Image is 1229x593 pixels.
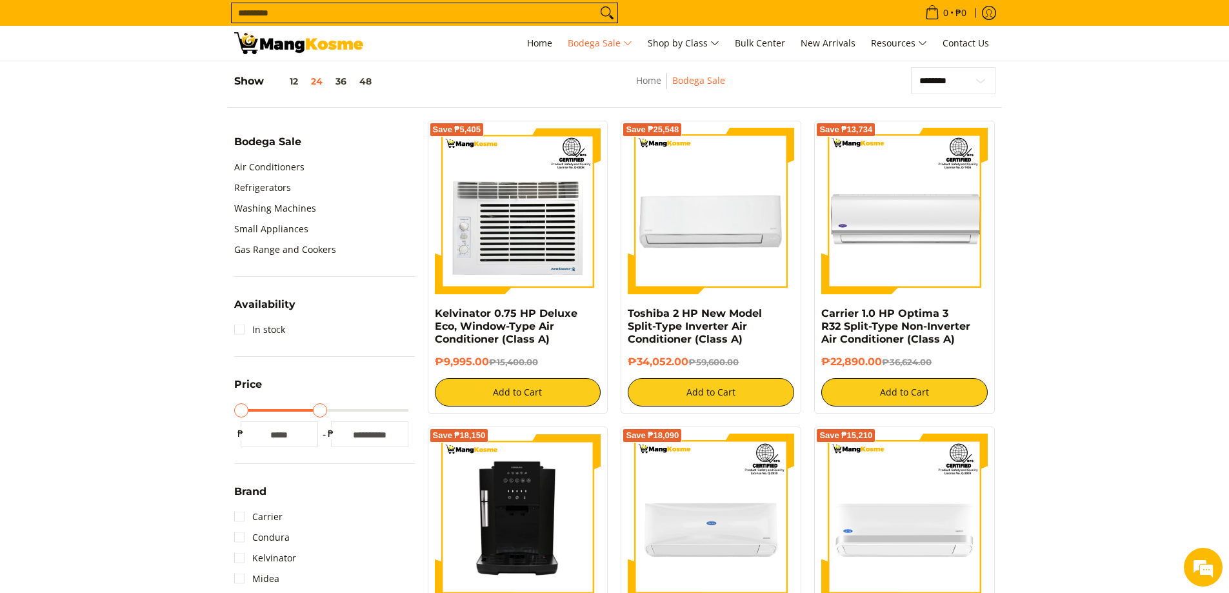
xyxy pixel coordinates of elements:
a: Resources [864,26,934,61]
a: Refrigerators [234,177,291,198]
a: Contact Us [936,26,995,61]
h6: ₱22,890.00 [821,356,988,368]
span: ₱ [234,427,247,440]
img: Bodega Sale l Mang Kosme: Cost-Efficient &amp; Quality Home Appliances [234,32,363,54]
span: Save ₱25,548 [626,126,679,134]
div: Minimize live chat window [212,6,243,37]
span: Home [527,37,552,49]
span: • [921,6,970,20]
a: In stock [234,319,285,340]
a: Home [636,74,661,86]
a: Air Conditioners [234,157,305,177]
a: Carrier 1.0 HP Optima 3 R32 Split-Type Non-Inverter Air Conditioner (Class A) [821,307,970,345]
a: Carrier [234,507,283,527]
span: Resources [871,35,927,52]
span: Save ₱18,150 [433,432,486,439]
nav: Breadcrumbs [553,73,808,102]
img: Carrier 1.0 HP Optima 3 R32 Split-Type Non-Inverter Air Conditioner (Class A) [821,128,988,294]
span: Save ₱15,210 [819,432,872,439]
a: New Arrivals [794,26,862,61]
button: 48 [353,76,378,86]
span: 0 [941,8,950,17]
a: Small Appliances [234,219,308,239]
span: Brand [234,487,266,497]
a: Bodega Sale [672,74,725,86]
div: Chat with us now [67,72,217,89]
span: ₱0 [954,8,968,17]
a: Bulk Center [728,26,792,61]
span: Save ₱13,734 [819,126,872,134]
summary: Open [234,137,301,157]
a: Gas Range and Cookers [234,239,336,260]
img: Toshiba 2 HP New Model Split-Type Inverter Air Conditioner (Class A) [628,128,794,294]
nav: Main Menu [376,26,995,61]
span: Availability [234,299,295,310]
del: ₱36,624.00 [882,357,932,367]
button: Add to Cart [628,378,794,407]
a: Condura [234,527,290,548]
img: Kelvinator 0.75 HP Deluxe Eco, Window-Type Air Conditioner (Class A) [435,128,601,294]
span: Bodega Sale [568,35,632,52]
span: Contact Us [943,37,989,49]
summary: Open [234,379,262,399]
span: We're online! [75,163,178,293]
a: Bodega Sale [561,26,639,61]
a: Toshiba 2 HP New Model Split-Type Inverter Air Conditioner (Class A) [628,307,762,345]
button: 36 [329,76,353,86]
span: New Arrivals [801,37,855,49]
summary: Open [234,487,266,507]
h6: ₱9,995.00 [435,356,601,368]
button: Search [597,3,617,23]
button: Add to Cart [821,378,988,407]
a: Washing Machines [234,198,316,219]
a: Home [521,26,559,61]
a: Midea [234,568,279,589]
del: ₱15,400.00 [489,357,538,367]
del: ₱59,600.00 [688,357,739,367]
span: Bodega Sale [234,137,301,147]
summary: Open [234,299,295,319]
a: Kelvinator 0.75 HP Deluxe Eco, Window-Type Air Conditioner (Class A) [435,307,577,345]
h6: ₱34,052.00 [628,356,794,368]
button: Add to Cart [435,378,601,407]
a: Shop by Class [641,26,726,61]
a: Kelvinator [234,548,296,568]
span: Shop by Class [648,35,719,52]
textarea: Type your message and hit 'Enter' [6,352,246,397]
span: ₱ [325,427,337,440]
span: Save ₱5,405 [433,126,481,134]
span: Price [234,379,262,390]
span: Save ₱18,090 [626,432,679,439]
button: 12 [264,76,305,86]
span: Bulk Center [735,37,785,49]
button: 24 [305,76,329,86]
h5: Show [234,75,378,88]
